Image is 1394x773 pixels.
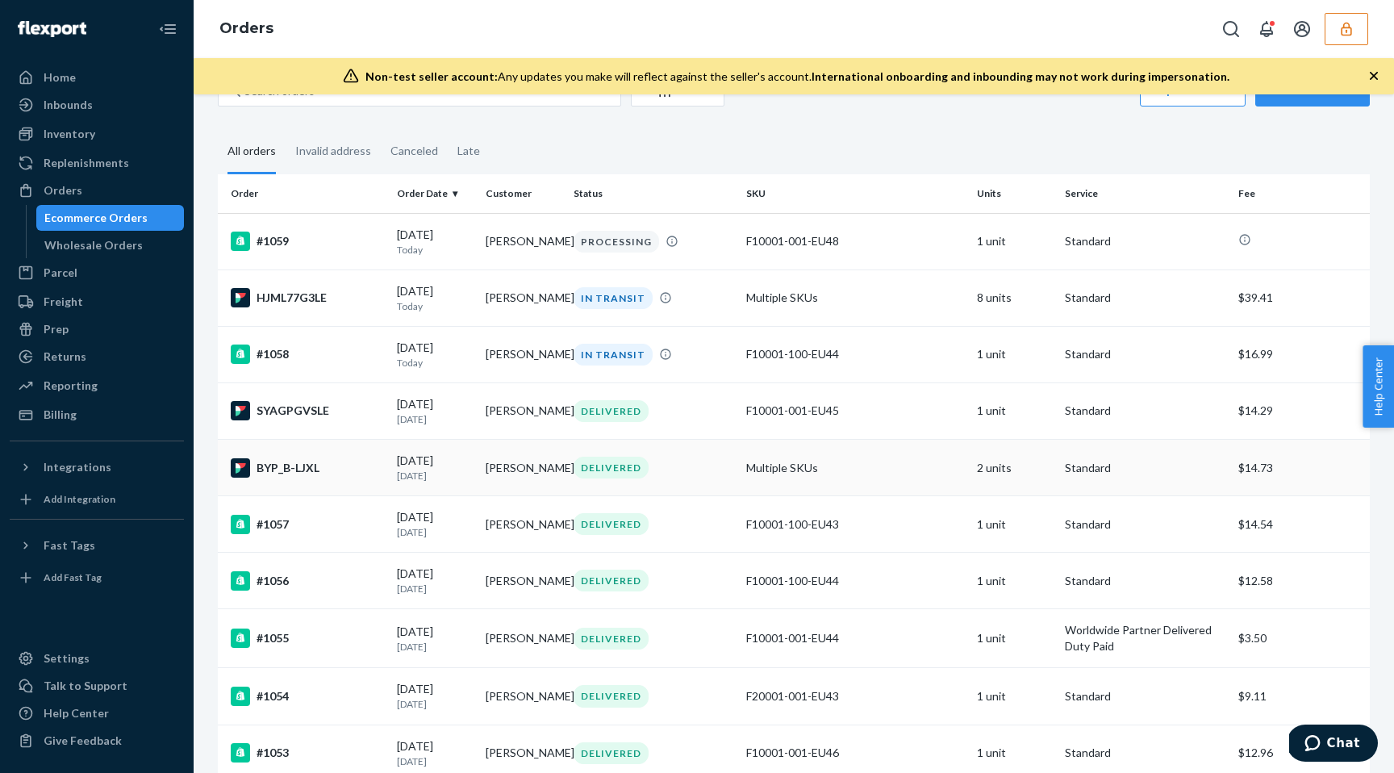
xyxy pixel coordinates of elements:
div: Freight [44,294,83,310]
p: [DATE] [397,582,472,595]
button: Talk to Support [10,673,184,699]
td: [PERSON_NAME] [479,553,567,609]
p: Standard [1065,403,1225,419]
a: Add Fast Tag [10,565,184,591]
div: Returns [44,349,86,365]
button: Close Navigation [152,13,184,45]
td: [PERSON_NAME] [479,609,567,668]
a: Help Center [10,700,184,726]
button: Open notifications [1250,13,1283,45]
button: Give Feedback [10,728,184,754]
div: Help Center [44,705,109,721]
div: Invalid address [295,130,371,172]
p: [DATE] [397,525,472,539]
div: F10001-100-EU44 [746,346,964,362]
div: #1057 [231,515,384,534]
p: Standard [1065,346,1225,362]
a: Returns [10,344,184,370]
p: Standard [1065,688,1225,704]
a: Orders [10,178,184,203]
a: Prep [10,316,184,342]
div: [DATE] [397,453,472,483]
div: Billing [44,407,77,423]
td: 1 unit [970,382,1059,439]
iframe: Opens a widget where you can chat to one of our agents [1289,725,1378,765]
img: Flexport logo [18,21,86,37]
a: Inbounds [10,92,184,118]
td: 1 unit [970,326,1059,382]
td: 8 units [970,270,1059,326]
td: 1 unit [970,496,1059,553]
a: Freight [10,289,184,315]
span: Non-test seller account: [365,69,498,83]
td: [PERSON_NAME] [479,213,567,270]
div: F20001-001-EU43 [746,688,964,704]
div: [DATE] [397,566,472,595]
td: $3.50 [1232,609,1370,668]
a: Settings [10,646,184,671]
p: Standard [1065,516,1225,533]
div: F10001-001-EU48 [746,233,964,249]
div: [DATE] [397,681,472,711]
div: [DATE] [397,624,472,654]
div: F10001-001-EU45 [746,403,964,419]
div: Add Integration [44,492,115,506]
div: #1053 [231,743,384,763]
div: DELIVERED [574,570,649,591]
p: Today [397,299,472,313]
div: [DATE] [397,340,472,370]
th: Units [970,174,1059,213]
p: [DATE] [397,640,472,654]
a: Orders [219,19,273,37]
div: [DATE] [397,227,472,257]
p: [DATE] [397,469,472,483]
div: Add Fast Tag [44,570,102,584]
span: International onboarding and inbounding may not work during impersonation. [812,69,1229,83]
p: [DATE] [397,697,472,711]
td: Multiple SKUs [740,270,970,326]
div: Integrations [44,459,111,475]
div: #1059 [231,232,384,251]
div: [DATE] [397,396,472,426]
div: #1058 [231,345,384,364]
div: Inventory [44,126,95,142]
button: Integrations [10,454,184,480]
td: 1 unit [970,213,1059,270]
button: Open Search Box [1215,13,1247,45]
div: #1056 [231,571,384,591]
button: Fast Tags [10,533,184,558]
div: [DATE] [397,738,472,768]
div: Prep [44,321,69,337]
p: Today [397,356,472,370]
button: Help Center [1363,345,1394,428]
div: IN TRANSIT [574,287,653,309]
div: DELIVERED [574,457,649,478]
th: SKU [740,174,970,213]
td: [PERSON_NAME] [479,668,567,725]
td: $14.54 [1232,496,1370,553]
td: Multiple SKUs [740,440,970,496]
td: $14.29 [1232,382,1370,439]
td: $16.99 [1232,326,1370,382]
a: Parcel [10,260,184,286]
div: DELIVERED [574,513,649,535]
div: Give Feedback [44,733,122,749]
td: $12.58 [1232,553,1370,609]
div: F10001-001-EU46 [746,745,964,761]
div: DELIVERED [574,400,649,422]
div: Home [44,69,76,86]
div: Late [457,130,480,172]
th: Status [567,174,740,213]
button: Open account menu [1286,13,1318,45]
div: IN TRANSIT [574,344,653,366]
p: Standard [1065,460,1225,476]
div: Any updates you make will reflect against the seller's account. [365,69,1229,85]
div: DELIVERED [574,628,649,650]
div: Talk to Support [44,678,127,694]
td: $39.41 [1232,270,1370,326]
div: Settings [44,650,90,666]
td: 2 units [970,440,1059,496]
td: $14.73 [1232,440,1370,496]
